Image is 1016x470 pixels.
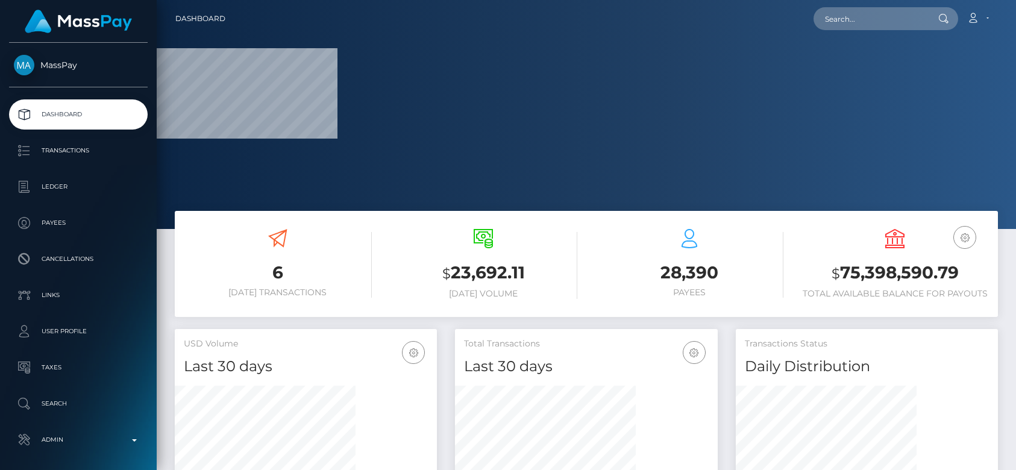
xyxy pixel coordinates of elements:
[9,136,148,166] a: Transactions
[14,359,143,377] p: Taxes
[832,265,840,282] small: $
[814,7,927,30] input: Search...
[595,287,783,298] h6: Payees
[9,99,148,130] a: Dashboard
[801,289,989,299] h6: Total Available Balance for Payouts
[390,289,578,299] h6: [DATE] Volume
[9,244,148,274] a: Cancellations
[14,178,143,196] p: Ledger
[14,322,143,340] p: User Profile
[14,142,143,160] p: Transactions
[14,105,143,124] p: Dashboard
[464,338,708,350] h5: Total Transactions
[9,425,148,455] a: Admin
[9,352,148,383] a: Taxes
[9,208,148,238] a: Payees
[9,316,148,346] a: User Profile
[9,389,148,419] a: Search
[14,214,143,232] p: Payees
[25,10,132,33] img: MassPay Logo
[14,55,34,75] img: MassPay
[595,261,783,284] h3: 28,390
[184,356,428,377] h4: Last 30 days
[745,338,989,350] h5: Transactions Status
[14,395,143,413] p: Search
[801,261,989,286] h3: 75,398,590.79
[9,172,148,202] a: Ledger
[14,431,143,449] p: Admin
[9,60,148,70] span: MassPay
[464,356,708,377] h4: Last 30 days
[442,265,451,282] small: $
[175,6,225,31] a: Dashboard
[184,261,372,284] h3: 6
[745,356,989,377] h4: Daily Distribution
[14,250,143,268] p: Cancellations
[184,338,428,350] h5: USD Volume
[390,261,578,286] h3: 23,692.11
[184,287,372,298] h6: [DATE] Transactions
[9,280,148,310] a: Links
[14,286,143,304] p: Links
